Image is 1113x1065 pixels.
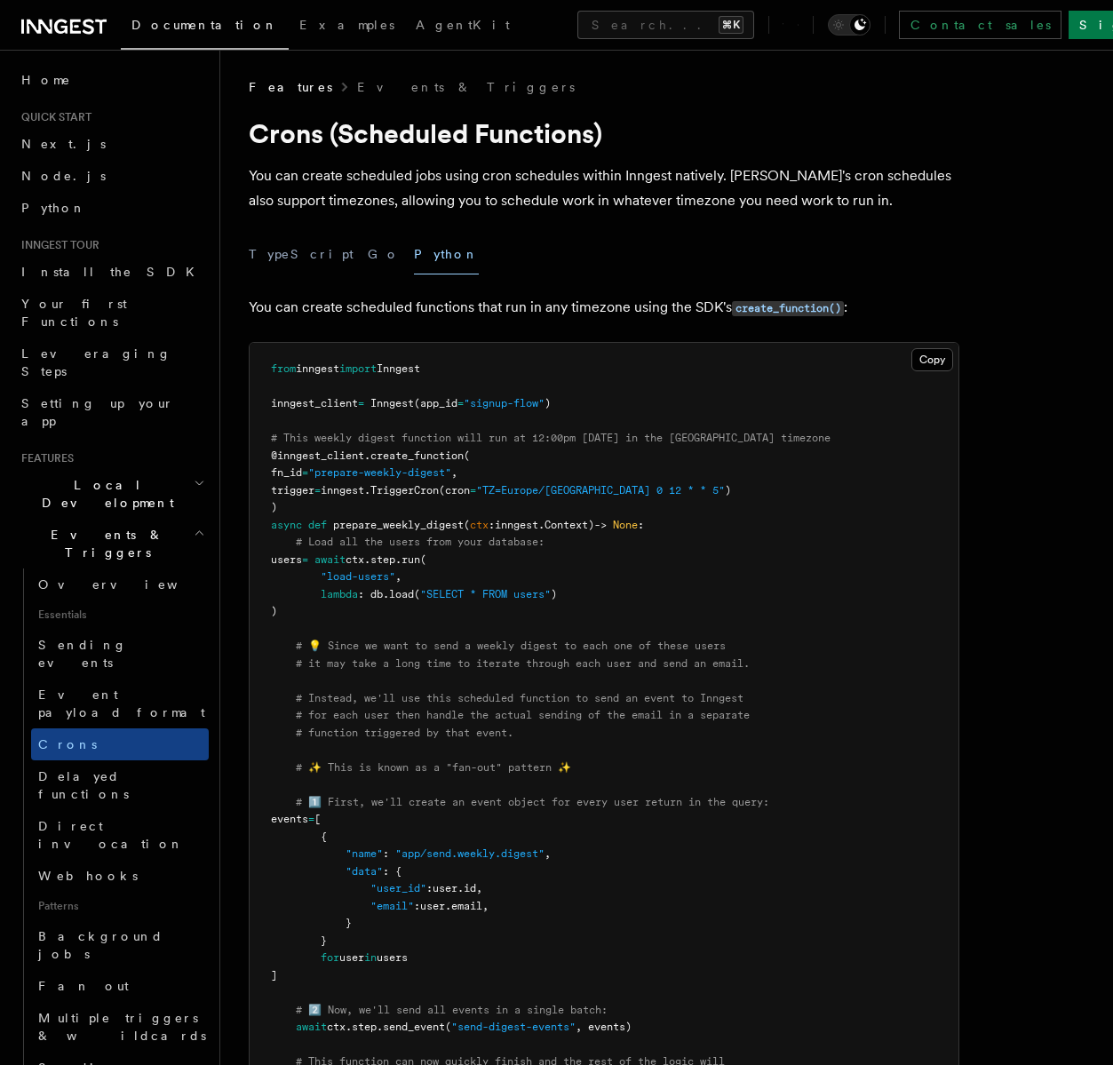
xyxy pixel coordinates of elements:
[271,362,296,375] span: from
[14,451,74,465] span: Features
[538,519,545,531] span: .
[271,397,358,409] span: inngest_client
[383,865,389,878] span: :
[638,519,644,531] span: :
[358,588,389,600] span: : db.
[346,865,383,878] span: "data"
[21,346,171,378] span: Leveraging Steps
[271,519,302,531] span: async
[364,553,370,566] span: .
[370,484,439,497] span: TriggerCron
[14,110,91,124] span: Quick start
[14,238,99,252] span: Inngest tour
[271,484,314,497] span: trigger
[321,484,370,497] span: inngest.
[545,397,551,409] span: )
[271,466,302,479] span: fn_id
[271,813,308,825] span: events
[21,265,205,279] span: Install the SDK
[377,1021,383,1033] span: .
[464,519,470,531] span: (
[31,892,209,920] span: Patterns
[38,577,221,592] span: Overview
[457,397,464,409] span: =
[370,900,414,912] span: "email"
[14,256,209,288] a: Install the SDK
[594,519,607,531] span: ->
[321,951,339,964] span: for
[464,449,470,462] span: (
[377,362,420,375] span: Inngest
[14,387,209,437] a: Setting up your app
[476,882,482,894] span: ,
[370,449,464,462] span: create_function
[302,553,308,566] span: =
[482,900,489,912] span: ,
[357,78,575,96] a: Events & Triggers
[445,1021,451,1033] span: (
[364,951,377,964] span: in
[21,201,86,215] span: Python
[314,813,321,825] span: [
[21,169,106,183] span: Node.js
[21,137,106,151] span: Next.js
[339,951,364,964] span: user
[131,18,278,32] span: Documentation
[38,979,129,993] span: Fan out
[314,553,346,566] span: await
[308,466,451,479] span: "prepare-weekly-digest"
[551,588,557,600] span: )
[364,449,370,462] span: .
[271,501,277,513] span: )
[321,934,327,947] span: }
[899,11,1061,39] a: Contact sales
[271,432,831,444] span: # This weekly digest function will run at 12:00pm [DATE] in the [GEOGRAPHIC_DATA] timezone
[38,638,127,670] span: Sending events
[333,519,464,531] span: prepare_weekly_digest
[31,920,209,970] a: Background jobs
[433,882,457,894] span: user
[358,397,364,409] span: =
[308,813,314,825] span: =
[321,588,358,600] span: lambda
[464,882,476,894] span: id
[426,882,433,894] span: :
[296,536,545,548] span: # Load all the users from your database:
[377,951,408,964] span: users
[370,882,426,894] span: "user_id"
[296,727,513,739] span: # function triggered by that event.
[464,397,545,409] span: "signup-flow"
[296,1021,327,1033] span: await
[416,18,510,32] span: AgentKit
[470,484,476,497] span: =
[314,484,321,497] span: =
[545,519,594,531] span: Context)
[14,64,209,96] a: Home
[14,160,209,192] a: Node.js
[346,553,364,566] span: ctx
[725,484,731,497] span: )
[339,362,377,375] span: import
[121,5,289,50] a: Documentation
[31,568,209,600] a: Overview
[389,588,414,600] span: load
[395,865,401,878] span: {
[451,900,482,912] span: email
[732,301,844,316] code: create_function()
[395,553,401,566] span: .
[21,297,127,329] span: Your first Functions
[38,1011,206,1043] span: Multiple triggers & wildcards
[368,234,400,274] button: Go
[308,519,327,531] span: def
[31,1002,209,1052] a: Multiple triggers & wildcards
[14,526,194,561] span: Events & Triggers
[296,761,571,774] span: # ✨ This is known as a "fan-out" pattern ✨
[296,1004,608,1016] span: # 2️⃣ Now, we'll send all events in a single batch:
[14,519,209,568] button: Events & Triggers
[451,1021,576,1033] span: "send-digest-events"
[31,970,209,1002] a: Fan out
[38,929,163,961] span: Background jobs
[451,466,457,479] span: ,
[38,819,184,851] span: Direct invocation
[613,519,638,531] span: None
